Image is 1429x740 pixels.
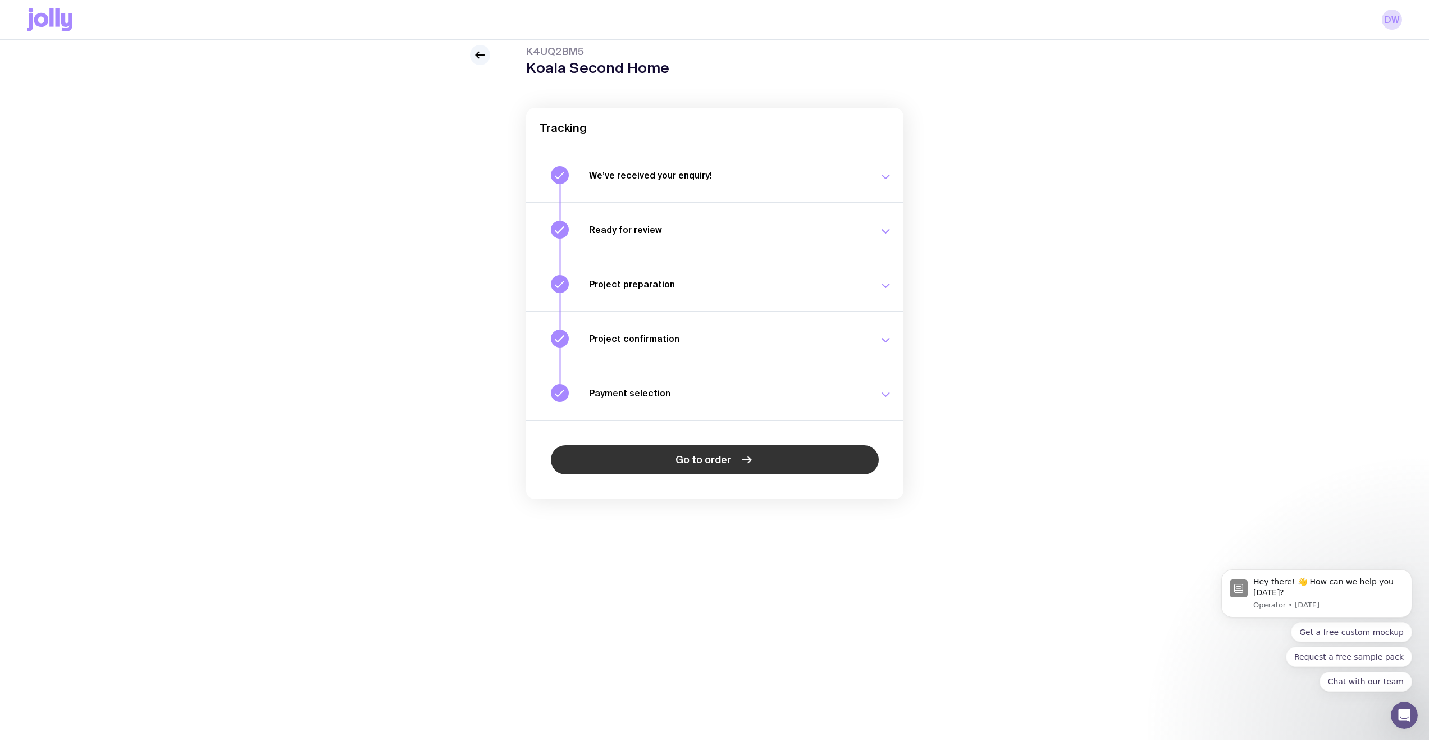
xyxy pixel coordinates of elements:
[526,148,903,202] button: We’ve received your enquiry!
[589,224,865,235] h3: Ready for review
[589,387,865,399] h3: Payment selection
[526,366,903,420] button: Payment selection
[526,257,903,311] button: Project preparation
[526,202,903,257] button: Ready for review
[540,121,890,135] h2: Tracking
[526,45,669,58] span: K4UQ2BM5
[1391,702,1418,729] iframe: Intercom live chat
[589,278,865,290] h3: Project preparation
[1204,555,1429,734] iframe: Intercom notifications message
[551,445,879,474] a: Go to order
[526,311,903,366] button: Project confirmation
[675,453,731,467] span: Go to order
[589,333,865,344] h3: Project confirmation
[1382,10,1402,30] a: DW
[589,170,865,181] h3: We’ve received your enquiry!
[526,60,669,76] h1: Koala Second Home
